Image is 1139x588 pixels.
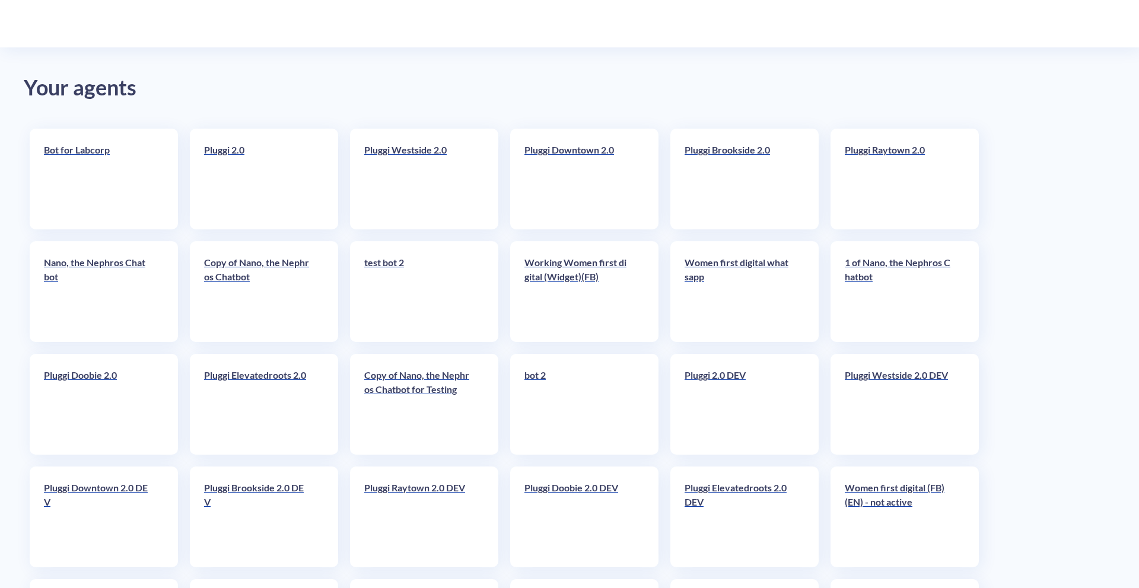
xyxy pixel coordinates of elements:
a: Working Women first digital (Widget)(FB) [524,255,631,328]
p: Pluggi Brookside 2.0 DEV [204,481,311,509]
p: Pluggi 2.0 DEV [685,368,791,382]
p: Pluggi Brookside 2.0 [685,143,791,157]
div: Your agents [24,71,1115,105]
p: Pluggi Downtown 2.0 DEV [44,481,151,509]
a: Pluggi Elevatedroots 2.0 DEV [685,481,791,553]
p: Pluggi Downtown 2.0 [524,143,631,157]
p: Pluggi Elevatedroots 2.0 [204,368,311,382]
p: test bot 2 [364,255,471,270]
p: Working Women first digital (Widget)(FB) [524,255,631,284]
p: Pluggi Elevatedroots 2.0 DEV [685,481,791,509]
a: Nano, the Nephros Chatbot [44,255,151,328]
p: Nano, the Nephros Chatbot [44,255,151,284]
p: Copy of Nano, the Nephros Chatbot for Testing [364,368,471,397]
a: 1 of Nano, the Nephros Chatbot [845,255,952,328]
a: Pluggi Downtown 2.0 DEV [44,481,151,553]
a: Pluggi Raytown 2.0 DEV [364,481,471,553]
a: Women first digital whatsapp [685,255,791,328]
a: Copy of Nano, the Nephros Chatbot [204,255,311,328]
a: Pluggi 2.0 [204,143,311,215]
p: Women first digital whatsapp [685,255,791,284]
p: 1 of Nano, the Nephros Chatbot [845,255,952,284]
a: Women first digital (FB)(EN) - not active [845,481,952,553]
a: Pluggi Westside 2.0 [364,143,471,215]
p: Pluggi Raytown 2.0 DEV [364,481,471,495]
p: Pluggi Raytown 2.0 [845,143,952,157]
p: Bot for Labcorp [44,143,151,157]
a: test bot 2 [364,255,471,328]
a: Pluggi Brookside 2.0 DEV [204,481,311,553]
a: Pluggi Raytown 2.0 [845,143,952,215]
a: Pluggi Westside 2.0 DEV [845,368,952,440]
a: Pluggi Brookside 2.0 [685,143,791,215]
p: Copy of Nano, the Nephros Chatbot [204,255,311,284]
p: bot 2 [524,368,631,382]
p: Pluggi Doobie 2.0 DEV [524,481,631,495]
a: Pluggi Elevatedroots 2.0 [204,368,311,440]
p: Pluggi Westside 2.0 DEV [845,368,952,382]
a: Bot for Labcorp [44,143,151,215]
a: Pluggi Doobie 2.0 DEV [524,481,631,553]
p: Pluggi 2.0 [204,143,311,157]
a: Copy of Nano, the Nephros Chatbot for Testing [364,368,471,440]
a: Pluggi Doobie 2.0 [44,368,151,440]
p: Pluggi Westside 2.0 [364,143,471,157]
a: bot 2 [524,368,631,440]
p: Women first digital (FB)(EN) - not active [845,481,952,509]
a: Pluggi Downtown 2.0 [524,143,631,215]
a: Pluggi 2.0 DEV [685,368,791,440]
p: Pluggi Doobie 2.0 [44,368,151,382]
